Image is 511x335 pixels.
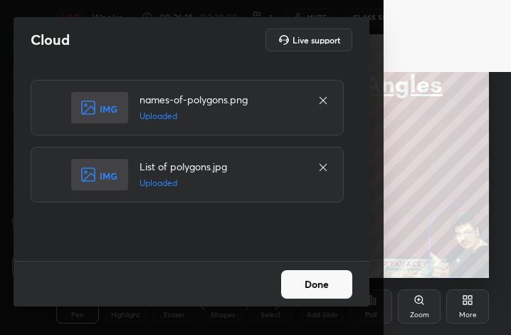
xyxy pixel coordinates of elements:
[31,31,70,49] h2: Cloud
[139,92,303,107] h4: names-of-polygons.png
[293,36,340,44] h5: Live support
[281,270,352,299] button: Done
[139,159,303,174] h4: List of polygons.jpg
[139,110,303,123] h5: Uploaded
[459,311,477,319] div: More
[410,311,429,319] div: Zoom
[139,177,303,190] h5: Uploaded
